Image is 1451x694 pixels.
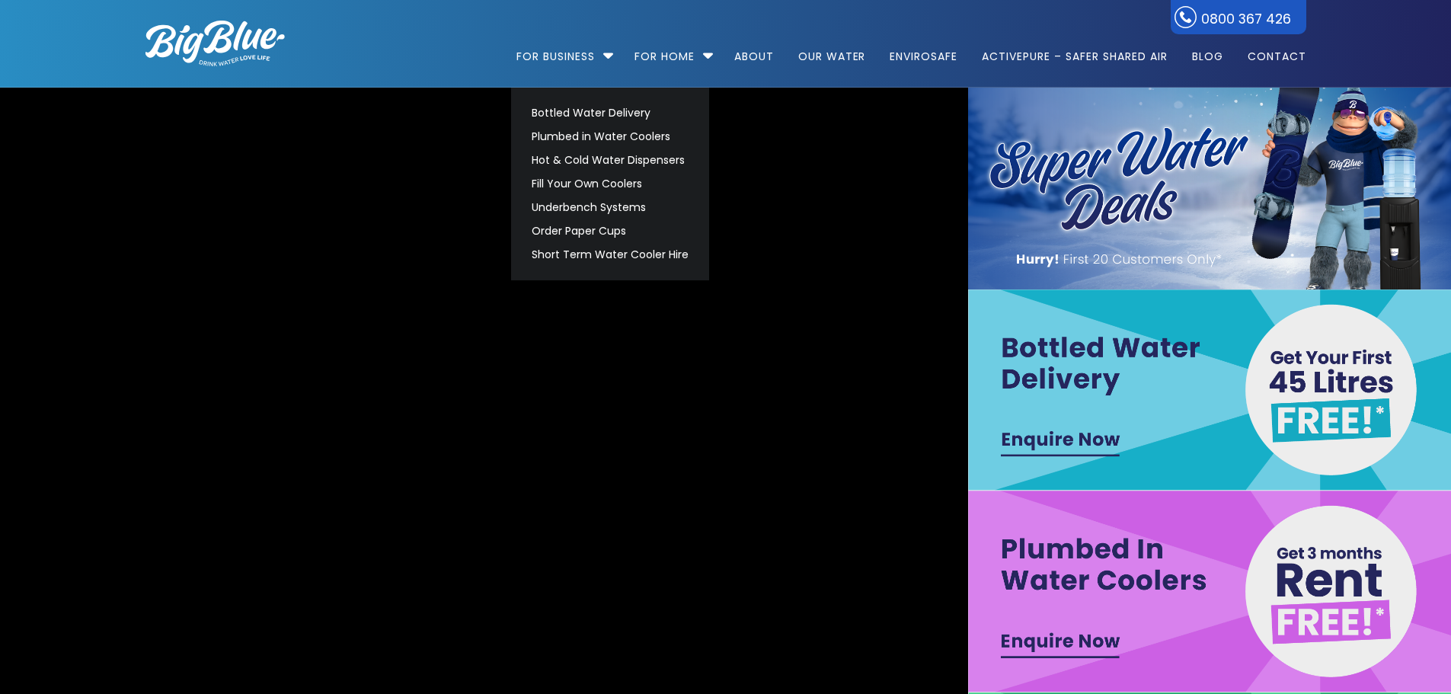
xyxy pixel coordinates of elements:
[525,172,695,196] a: Fill Your Own Coolers
[525,243,695,267] a: Short Term Water Cooler Hire
[145,21,285,66] img: logo
[525,125,695,149] a: Plumbed in Water Coolers
[525,149,695,172] a: Hot & Cold Water Dispensers
[525,101,695,125] a: Bottled Water Delivery
[525,219,695,243] a: Order Paper Cups
[525,196,695,219] a: Underbench Systems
